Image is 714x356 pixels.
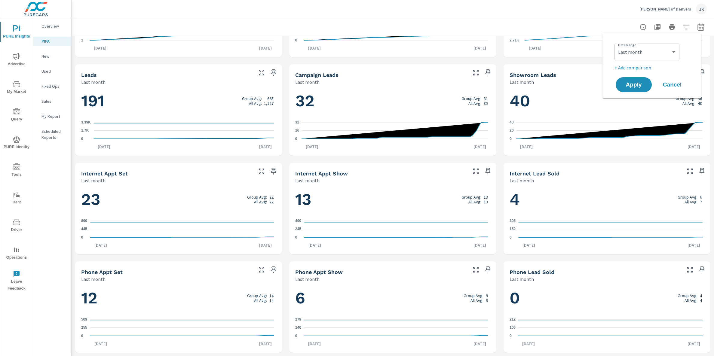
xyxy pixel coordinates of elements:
[468,101,481,106] p: All Avg:
[683,242,704,248] p: [DATE]
[41,23,66,29] p: Overview
[295,288,490,308] h1: 6
[257,68,266,78] button: Make Fullscreen
[295,275,320,283] p: Last month
[81,120,91,124] text: 3.39K
[295,137,297,141] text: 0
[616,77,652,92] button: Apply
[461,195,481,199] p: Group Avg:
[33,52,71,61] div: New
[81,269,123,275] h5: Phone Appt Set
[510,235,512,239] text: 0
[651,21,663,33] button: "Export Report to PDF"
[695,21,707,33] button: Select Date Range
[678,293,697,298] p: Group Avg:
[685,199,697,204] p: All Avg:
[510,170,559,177] h5: Internet Lead Sold
[269,293,274,298] p: 14
[700,293,702,298] p: 4
[510,38,519,42] text: 2.71K
[269,166,278,176] span: Save this to your personalized report
[81,219,87,223] text: 890
[510,334,512,338] text: 0
[680,21,692,33] button: Apply Filters
[81,235,83,239] text: 0
[471,166,481,176] button: Make Fullscreen
[295,78,320,86] p: Last month
[264,101,274,106] p: 1,127
[510,120,514,124] text: 40
[510,189,704,210] h1: 4
[295,129,299,133] text: 16
[81,275,106,283] p: Last month
[700,298,702,303] p: 4
[483,166,493,176] span: Save this to your personalized report
[33,112,71,121] div: My Report
[510,317,516,321] text: 212
[81,325,87,330] text: 255
[2,163,31,178] span: Tools
[41,113,66,119] p: My Report
[41,68,66,74] p: Used
[247,293,267,298] p: Group Avg:
[510,72,556,78] h5: Showroom Leads
[486,293,488,298] p: 9
[81,38,83,42] text: 1
[255,144,276,150] p: [DATE]
[81,78,106,86] p: Last month
[81,129,89,133] text: 1.7K
[269,195,274,199] p: 22
[295,269,343,275] h5: Phone Appt Show
[525,45,546,51] p: [DATE]
[469,341,490,347] p: [DATE]
[81,137,83,141] text: 0
[471,68,481,78] button: Make Fullscreen
[93,144,115,150] p: [DATE]
[683,341,704,347] p: [DATE]
[484,101,488,106] p: 35
[33,22,71,31] div: Overview
[33,97,71,106] div: Sales
[700,199,702,204] p: 7
[464,293,483,298] p: Group Avg:
[2,81,31,95] span: My Market
[295,334,297,338] text: 0
[81,189,276,210] h1: 23
[697,166,707,176] span: Save this to your personalized report
[255,341,276,347] p: [DATE]
[510,91,704,111] h1: 40
[484,195,488,199] p: 13
[510,288,704,308] h1: 0
[254,298,267,303] p: All Avg:
[470,298,483,303] p: All Avg:
[33,37,71,46] div: PIPA
[295,72,339,78] h5: Campaign Leads
[510,78,534,86] p: Last month
[81,177,106,184] p: Last month
[483,265,493,275] span: Save this to your personalized report
[2,246,31,261] span: Operations
[90,242,111,248] p: [DATE]
[257,166,266,176] button: Make Fullscreen
[510,137,512,141] text: 0
[2,136,31,151] span: PURE Identity
[510,227,516,231] text: 152
[469,242,490,248] p: [DATE]
[295,91,490,111] h1: 32
[81,72,97,78] h5: Leads
[518,341,539,347] p: [DATE]
[295,325,301,330] text: 140
[302,144,323,150] p: [DATE]
[41,128,66,140] p: Scheduled Reports
[486,298,488,303] p: 9
[676,96,695,101] p: Group Avg:
[295,219,301,223] text: 490
[81,317,87,321] text: 509
[2,270,31,292] span: Leave Feedback
[461,96,481,101] p: Group Avg:
[269,68,278,78] span: Save this to your personalized report
[2,25,31,40] span: PURE Insights
[678,195,697,199] p: Group Avg:
[247,195,267,199] p: Group Avg:
[700,195,702,199] p: 6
